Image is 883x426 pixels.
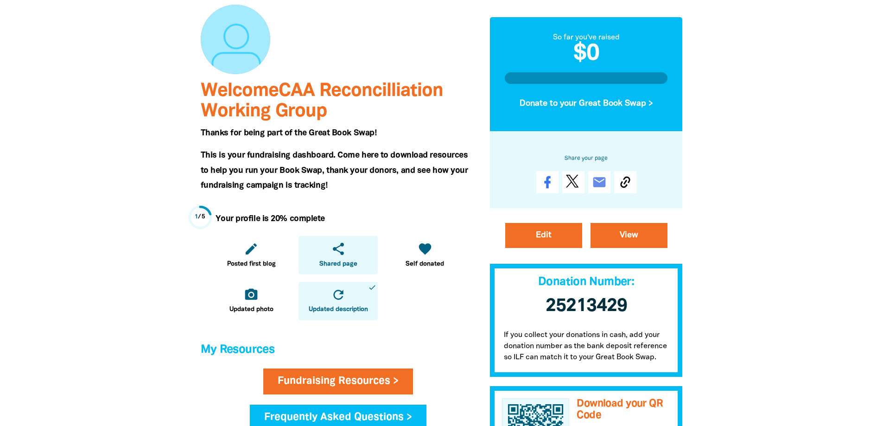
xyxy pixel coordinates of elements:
a: email [588,171,610,193]
a: camera_altUpdated photo [212,282,291,320]
div: So far you've raised [505,32,668,43]
span: Welcome CAA Reconcilliation Working Group [201,83,443,120]
button: Copy Link [614,171,636,193]
p: If you collect your donations in cash, add your donation number as the bank deposit reference so ... [490,320,683,377]
i: favorite [418,242,432,256]
span: Shared page [319,260,357,269]
span: Posted first blog [227,260,276,269]
span: Donation Number: [538,277,634,287]
span: Updated description [309,305,368,314]
a: favoriteSelf donated [385,236,464,274]
i: camera_alt [244,287,259,302]
button: Donate to your Great Book Swap > [505,91,668,116]
span: 1 [195,214,198,220]
span: Updated photo [229,305,273,314]
h2: $0 [505,43,668,65]
i: share [331,242,346,256]
strong: Your profile is 20% complete [216,215,325,223]
h6: Share your page [505,153,668,164]
a: Fundraising Resources > [263,369,413,394]
a: editPosted first blog [212,236,291,274]
i: email [592,175,607,190]
a: View [591,223,667,248]
div: / 5 [195,213,205,222]
a: Post [562,171,584,193]
span: Thanks for being part of the Great Book Swap! [201,129,377,137]
i: edit [244,242,259,256]
h3: Download your QR Code [577,398,670,421]
a: Share [536,171,559,193]
i: done [368,283,376,292]
a: shareShared page [299,236,378,274]
span: My Resources [201,344,275,355]
i: refresh [331,287,346,302]
a: Edit [505,223,582,248]
span: This is your fundraising dashboard. Come here to download resources to help you run your Book Swa... [201,152,468,189]
span: Self donated [406,260,444,269]
a: refreshUpdated descriptiondone [299,282,378,320]
span: 25213429 [546,298,627,315]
